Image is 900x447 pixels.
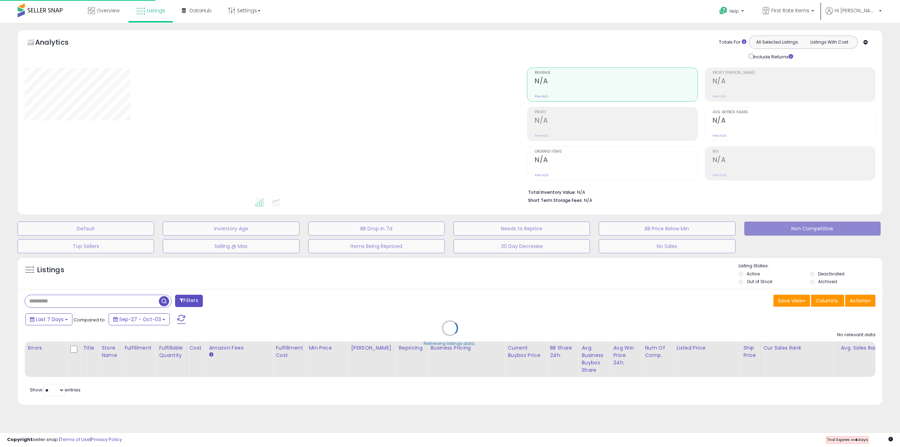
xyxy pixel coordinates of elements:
[189,7,212,14] span: DataHub
[535,173,548,177] small: Prev: N/A
[454,222,590,236] button: Needs to Reprice
[584,197,592,204] span: N/A
[751,38,803,47] button: All Selected Listings
[713,134,726,138] small: Prev: N/A
[713,173,726,177] small: Prev: N/A
[18,239,154,253] button: Top Sellers
[713,116,875,126] h2: N/A
[713,156,875,165] h2: N/A
[713,94,726,98] small: Prev: N/A
[744,222,881,236] button: Non Competitive
[714,1,751,23] a: Help
[424,340,476,347] div: Retrieving listings data..
[18,222,154,236] button: Default
[729,8,739,14] span: Help
[535,150,697,154] span: Ordered Items
[719,39,746,46] div: Totals For
[713,150,875,154] span: ROI
[535,110,697,114] span: Profit
[97,7,120,14] span: Overview
[528,189,576,195] b: Total Inventory Value:
[163,239,299,253] button: Selling @ Max
[535,94,548,98] small: Prev: N/A
[719,6,728,15] i: Get Help
[599,222,735,236] button: BB Price Below Min
[35,37,82,49] h5: Analytics
[528,197,583,203] b: Short Term Storage Fees:
[535,71,697,75] span: Revenue
[825,7,882,23] a: Hi [PERSON_NAME]
[535,134,548,138] small: Prev: N/A
[599,239,735,253] button: No Sales
[713,110,875,114] span: Avg. Buybox Share
[713,77,875,87] h2: N/A
[535,77,697,87] h2: N/A
[163,222,299,236] button: Inventory Age
[535,156,697,165] h2: N/A
[535,116,697,126] h2: N/A
[528,187,870,196] li: N/A
[803,38,855,47] button: Listings With Cost
[713,71,875,75] span: Profit [PERSON_NAME]
[147,7,165,14] span: Listings
[454,239,590,253] button: 30 Day Decrease
[308,222,445,236] button: BB Drop in 7d
[835,7,877,14] span: Hi [PERSON_NAME]
[308,239,445,253] button: Items Being Repriced
[771,7,809,14] span: First Rate Items
[744,52,802,60] div: Include Returns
